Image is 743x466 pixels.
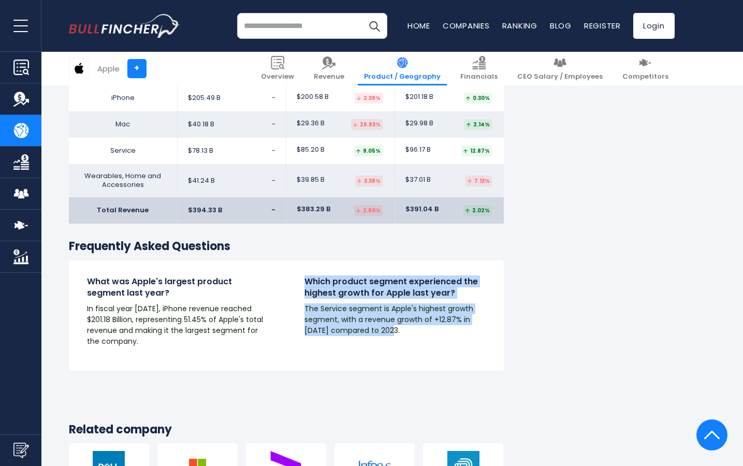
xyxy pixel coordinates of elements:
[443,20,490,31] a: Companies
[69,111,178,138] td: Mac
[297,176,325,184] span: $39.85 B
[517,72,603,81] span: CEO Salary / Employees
[351,119,383,130] div: 26.93%
[69,239,504,254] h3: Frequently Asked Questions
[69,423,504,438] h3: Related company
[405,145,431,154] span: $96.17 B
[622,72,668,81] span: Competitors
[463,205,492,216] div: 2.02%
[69,197,178,224] td: Total Revenue
[361,13,387,39] button: Search
[633,13,675,39] a: Login
[188,120,214,129] span: $40.18 B
[502,20,537,31] a: Ranking
[511,52,609,85] a: CEO Salary / Employees
[304,276,486,299] h4: Which product segment experienced the highest growth for Apple last year?
[460,72,498,81] span: Financials
[354,145,383,156] div: 9.05%
[464,119,492,130] div: 2.14%
[69,14,180,38] a: Go to homepage
[355,176,383,186] div: 3.38%
[188,177,215,185] span: $41.24 B
[69,14,180,38] img: bullfincher logo
[272,119,275,129] span: -
[405,93,433,101] span: $201.18 B
[188,94,221,103] span: $205.49 B
[271,205,275,215] span: -
[297,119,325,128] span: $29.36 B
[87,303,268,347] p: In fiscal year [DATE], iPhone revenue reached $201.18 Billion, representing 51.45% of Apple's tot...
[550,20,572,31] a: Blog
[127,59,147,78] a: +
[465,176,492,186] div: 7.13%
[405,119,433,128] span: $29.98 B
[272,93,275,103] span: -
[297,205,330,214] span: $383.29 B
[297,145,325,154] span: $85.20 B
[464,93,492,104] div: 0.30%
[255,52,300,85] a: Overview
[314,72,344,81] span: Revenue
[97,63,120,75] div: Apple
[358,52,447,85] a: Product / Geography
[405,176,431,184] span: $37.01 B
[461,145,492,156] div: 12.87%
[87,276,268,299] h4: What was Apple's largest product segment last year?
[188,147,213,155] span: $78.13 B
[272,145,275,155] span: -
[261,72,294,81] span: Overview
[407,20,430,31] a: Home
[304,303,486,336] p: The Service segment is Apple's highest growth segment, with a revenue growth of +12.87% in [DATE]...
[272,176,275,185] span: -
[297,93,329,101] span: $200.58 B
[69,164,178,197] td: Wearables, Home and Accessories
[584,20,621,31] a: Register
[69,59,89,78] img: AAPL logo
[69,138,178,164] td: Service
[405,205,439,214] span: $391.04 B
[364,72,441,81] span: Product / Geography
[616,52,675,85] a: Competitors
[188,206,222,215] span: $394.33 B
[308,52,351,85] a: Revenue
[354,205,383,216] div: 2.80%
[355,93,383,104] div: 2.39%
[454,52,504,85] a: Financials
[69,85,178,111] td: iPhone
